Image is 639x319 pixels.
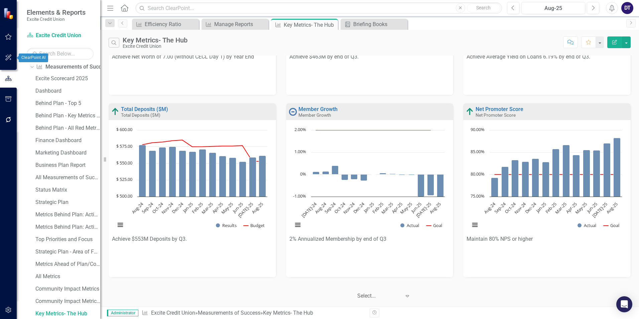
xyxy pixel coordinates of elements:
a: Marketing Dashboard [34,147,100,158]
text: Feb-25 [544,201,558,215]
a: Behind Plan - Top 5 [34,98,100,109]
div: Behind Plan - All Red Metrics [35,125,100,131]
text: Sep-24 [323,201,337,215]
text: 2.00% [294,126,306,132]
div: Business Plan Report [35,162,100,168]
input: Search ClearPoint... [135,2,502,14]
path: Oct-24, 83.22. Actual. [512,160,519,197]
path: Mar-25, 0.04. Actual. [389,174,396,174]
button: View chart menu, Chart [470,220,480,230]
a: Strategic Plan - Area of Focus [34,246,100,257]
a: Total Deposits ($M) [121,106,168,112]
text: $ 525.00 [116,176,132,182]
path: Aug-24, 79.25. Actual. [491,178,498,197]
text: May-25 [220,201,234,215]
div: Top Priorities and Focus [35,236,100,242]
text: Apr-25 [211,201,224,214]
a: Metrics Ahead of Plan/Complete [34,259,100,270]
path: Apr-25, -0.03. Actual. [398,174,405,175]
div: ClearPoint AI [19,54,48,62]
text: 75.00% [471,193,485,199]
a: Dashboard [34,86,100,96]
text: Mar-25 [380,201,394,215]
path: Mar-25, 86.67. Actual. [563,145,570,197]
small: Net Promoter Score [476,112,516,118]
path: Feb-25, 570.86. Results. [199,149,206,197]
text: Dec-24 [352,201,366,215]
text: 90.00% [471,126,485,132]
path: Jun-25, -1.01. Actual. [417,174,424,197]
text: Feb-25 [190,201,204,215]
path: Nov-24, 82.86. Actual. [522,162,529,197]
svg: Interactive chart [467,127,625,235]
a: Top Priorities and Focus [34,234,100,245]
g: Actual, series 1 of 2. Bar series with 13 bars. [491,138,621,197]
text: Aug-25 [250,201,264,215]
div: Strategic Plan [35,199,100,205]
path: Dec-24, 569. Results. [179,150,186,197]
img: ClearPoint Strategy [3,8,15,19]
span: Elements & Reports [27,8,86,16]
text: Nov-24 [342,201,356,215]
div: All Metrics [35,274,100,280]
text: Mar-25 [554,201,568,215]
text: Jun-25 [585,201,599,214]
div: Chart. Highcharts interactive chart. [467,127,627,235]
path: Dec-24, -0.28. Actual. [360,174,367,181]
path: Sep-24, 81.74. Actual. [502,167,509,197]
button: Show Budget [244,222,265,228]
text: $ 575.00 [116,143,132,149]
path: Mar-25, 565.96. Results. [209,152,216,197]
a: Briefing Books [342,20,406,28]
path: Jun-25, 552.5. Results. [239,162,246,197]
path: Oct-24, 574. Results. [159,147,166,197]
text: Apr-25 [565,201,578,214]
path: Jul-25, 87.01. Actual. [604,143,611,197]
a: Status Matrix [34,185,100,195]
text: [DATE]-25 [414,201,432,219]
img: No Information [289,108,297,116]
path: Feb-25, 85.71. Actual. [552,149,559,197]
div: Chart. Highcharts interactive chart. [112,127,273,235]
text: Sep-24 [493,201,507,215]
img: On Track/Above Target [111,108,119,116]
div: Status Matrix [35,187,100,193]
text: 80.00% [471,171,485,177]
button: Aug-25 [521,2,585,14]
path: Apr-25, 561. Results. [219,156,226,197]
button: Show Actual [578,222,596,228]
svg: Interactive chart [112,127,271,235]
text: 0% [300,171,306,177]
a: Strategic Plan [34,197,100,208]
button: Show Results [216,222,237,228]
a: Metrics Behind Plan: Action Required [34,222,100,232]
text: Aug-24 [313,201,327,215]
text: -1.00% [293,193,306,199]
text: May-25 [399,201,413,215]
path: Jan-25, 82.79. Actual. [542,162,549,197]
div: Finance Dashboard [35,137,100,143]
div: Behind Plan - Top 5 [35,100,100,106]
button: DT [621,2,633,14]
path: Oct-24, -0.25. Actual. [341,174,348,180]
text: Oct-24 [333,201,347,214]
g: Goal, series 2 of 2. Line with 13 data points. [494,173,618,176]
a: Metrics Behind Plan: Action Required (includes Initiatives) [34,209,100,220]
div: Efficiency Ratio [145,20,197,28]
button: View chart menu, Chart [293,220,302,230]
path: Sep-24, 569. Results. [149,150,156,197]
path: Aug-25, 561.4. Results. [259,155,266,197]
text: Aug-25 [428,201,442,215]
path: Dec-24, 83.53. Actual. [532,158,539,197]
a: Finance Dashboard [34,135,100,146]
div: Manage Reports [214,20,267,28]
text: Aug-24 [483,201,497,215]
a: Member Growth [298,106,338,112]
div: Achieve Net Worth of 7.00 (without CECL Day 1) by Year End [112,53,273,93]
text: Aug-25 [605,201,619,215]
div: Maintain 80% NPS or higher [467,235,627,276]
div: Aug-25 [524,4,583,12]
div: Metrics Behind Plan: Action Required (includes Initiatives) [35,212,100,218]
a: Efficiency Ratio [134,20,197,28]
div: Key Metrics- The Hub [35,311,100,317]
